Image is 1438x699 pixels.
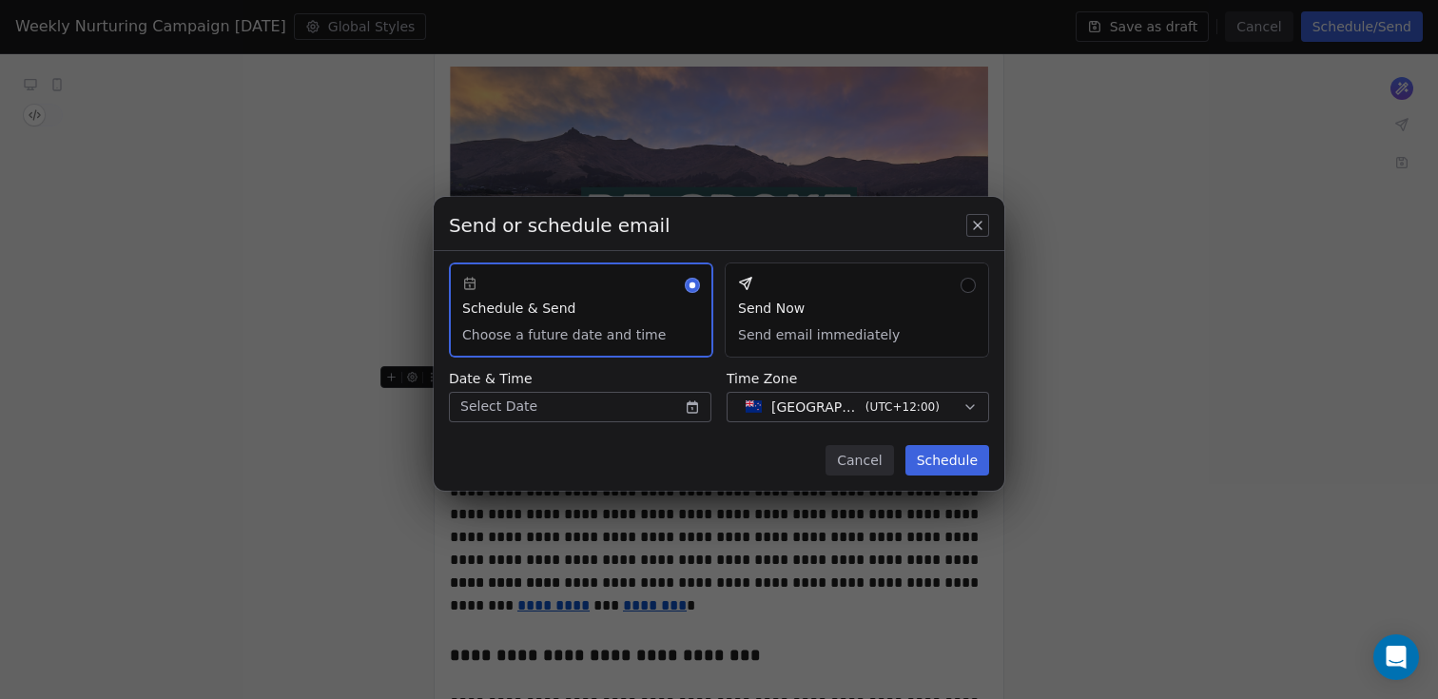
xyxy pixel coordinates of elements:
[826,445,893,476] button: Cancel
[460,397,537,417] span: Select Date
[449,392,711,422] button: Select Date
[449,212,670,239] span: Send or schedule email
[449,369,711,388] span: Date & Time
[771,398,858,417] span: [GEOGRAPHIC_DATA] - NZST
[865,398,940,416] span: ( UTC+12:00 )
[905,445,989,476] button: Schedule
[727,392,989,422] button: [GEOGRAPHIC_DATA] - NZST(UTC+12:00)
[727,369,989,388] span: Time Zone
